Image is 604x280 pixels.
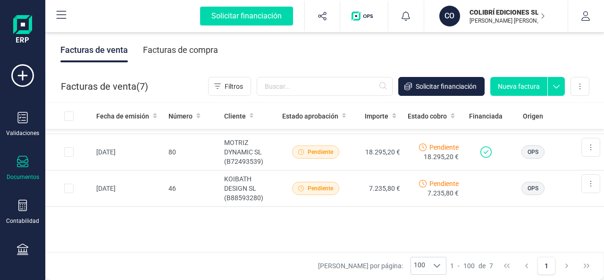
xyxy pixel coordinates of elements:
span: 100 [411,257,428,274]
td: 46 [165,170,220,207]
div: Facturas de compra [143,38,218,62]
button: Previous Page [518,257,536,275]
span: Cliente [224,111,246,121]
span: Pendiente [429,179,459,188]
span: OPS [528,148,538,156]
span: 1 [450,261,454,271]
span: Pendiente [308,184,333,193]
td: 7.235,80 € [353,170,404,207]
span: Filtros [225,82,243,91]
span: Estado cobro [408,111,447,121]
td: MOTRIZ DYNAMIC SL (B72493539) [220,134,278,170]
div: Solicitar financiación [200,7,293,25]
span: Solicitar financiación [416,82,477,91]
span: Origen [523,111,543,121]
button: COCOLIBRÍ EDICIONES SL[PERSON_NAME] [PERSON_NAME] [436,1,556,31]
td: [DATE] [92,134,165,170]
div: Validaciones [6,129,39,137]
span: 100 [463,261,475,271]
span: 7 [489,261,493,271]
span: Fecha de emisión [96,111,149,121]
button: Filtros [208,77,251,96]
button: Solicitar financiación [189,1,304,31]
div: All items unselected [64,111,74,121]
td: [DATE] [92,170,165,207]
button: Nueva factura [490,77,547,96]
p: COLIBRÍ EDICIONES SL [470,8,545,17]
div: Row Selected 321e63a3-d6a4-450b-af72-f833fb09a4b6 [64,184,74,193]
span: Pendiente [308,148,333,156]
span: Financiada [469,111,503,121]
div: - [450,261,493,271]
span: Pendiente [429,143,459,152]
td: 18.295,20 € [353,134,404,170]
button: Logo de OPS [346,1,382,31]
div: Row Selected 08b3455a-fd57-4508-8bbe-ce9808d2c25a [64,147,74,157]
span: de [478,261,486,271]
span: 18.295,20 € [424,152,459,161]
div: [PERSON_NAME] por página: [318,257,446,275]
button: Last Page [578,257,596,275]
div: Documentos [7,173,39,181]
span: OPS [528,184,538,193]
p: [PERSON_NAME] [PERSON_NAME] [470,17,545,25]
span: 7.235,80 € [428,188,459,198]
img: Logo Finanedi [13,15,32,45]
td: 80 [165,134,220,170]
div: CO [439,6,460,26]
span: Importe [365,111,388,121]
input: Buscar... [257,77,393,96]
span: Número [168,111,193,121]
button: Next Page [558,257,576,275]
button: Page 1 [537,257,555,275]
span: 7 [140,80,145,93]
td: KOIBATH DESIGN SL (B88593280) [220,170,278,207]
img: Logo de OPS [352,11,377,21]
div: Facturas de venta ( ) [61,77,148,96]
button: Solicitar financiación [398,77,485,96]
div: Contabilidad [6,217,39,225]
span: Estado aprobación [282,111,338,121]
button: First Page [498,257,516,275]
div: Facturas de venta [60,38,128,62]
